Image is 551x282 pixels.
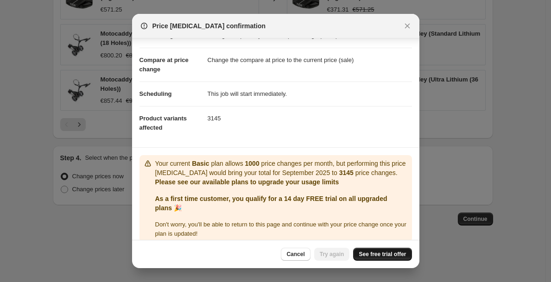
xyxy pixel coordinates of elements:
b: Basic [192,160,209,167]
button: Cancel [281,248,310,261]
dd: 3145 [208,106,412,131]
dd: Change the compare at price to the current price (sale) [208,48,412,72]
b: 3145 [339,169,354,176]
b: 1000 [245,160,260,167]
span: Don ' t worry, you ' ll be able to return to this page and continue with your price change once y... [155,221,406,237]
p: Your current plan allows price changes per month, but performing this price [MEDICAL_DATA] would ... [155,159,408,177]
span: See free trial offer [359,251,406,258]
a: See free trial offer [353,248,412,261]
span: Price [MEDICAL_DATA] confirmation [152,21,266,31]
span: Compare at price change [139,56,189,73]
span: Scheduling [139,90,172,97]
dd: This job will start immediately. [208,81,412,106]
button: Close [401,19,414,32]
p: Please see our available plans to upgrade your usage limits [155,177,408,187]
span: Cancel [286,251,304,258]
b: As a first time customer, you qualify for a 14 day FREE trial on all upgraded plans 🎉 [155,195,387,212]
span: Product variants affected [139,115,187,131]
